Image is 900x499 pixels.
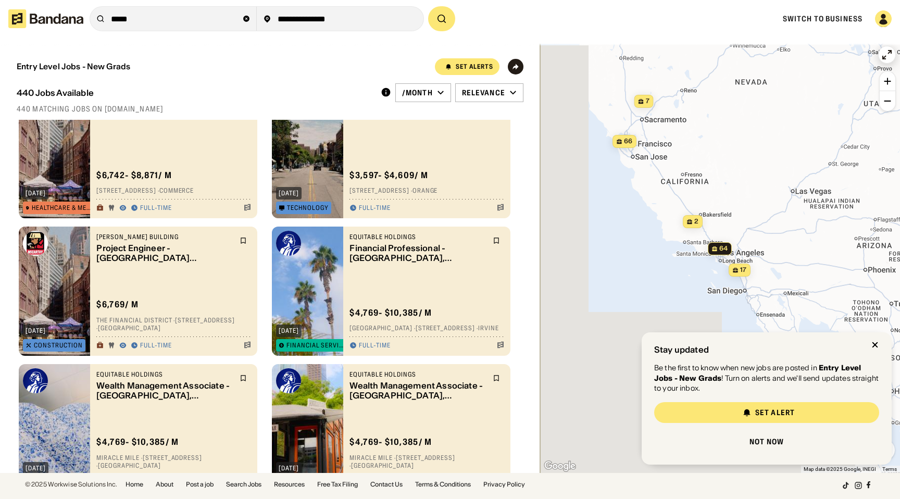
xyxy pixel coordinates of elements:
div: Financial Services [286,342,345,348]
div: $ 3,597 - $4,609 / m [349,170,428,181]
div: Project Engineer - [GEOGRAPHIC_DATA][US_STATE] [96,243,233,263]
div: Full-time [359,204,391,213]
a: Switch to Business [783,14,863,23]
a: About [156,481,173,488]
div: [DATE] [26,465,46,471]
span: 17 [740,266,746,275]
a: Search Jobs [226,481,261,488]
div: Equitable Holdings [349,233,486,241]
div: Wealth Management Associate - [GEOGRAPHIC_DATA], [GEOGRAPHIC_DATA] (2255) [96,381,233,401]
div: [STREET_ADDRESS] · Commerce [96,187,251,195]
div: Set Alerts [456,64,493,70]
div: Healthcare & Mental Health [32,205,92,211]
div: Equitable Holdings [349,370,486,379]
div: grid [17,120,523,473]
span: 64 [719,244,728,253]
div: Relevance [462,88,505,97]
div: Financial Professional - [GEOGRAPHIC_DATA], [GEOGRAPHIC_DATA] (5113) [349,243,486,263]
div: $ 6,769 / m [96,299,139,310]
div: $ 6,742 - $8,871 / m [96,170,172,181]
div: [DATE] [279,465,299,471]
a: Post a job [186,481,214,488]
span: Map data ©2025 Google, INEGI [804,466,876,472]
img: Equitable Holdings logo [276,231,301,256]
a: Free Tax Filing [317,481,358,488]
div: [STREET_ADDRESS] · Orange [349,187,504,195]
div: 440 matching jobs on [DOMAIN_NAME] [17,104,523,114]
div: Miracle Mile · [STREET_ADDRESS] · [GEOGRAPHIC_DATA] [96,454,251,470]
div: Stay updated [654,345,709,355]
div: Construction [34,342,83,348]
a: Open this area in Google Maps (opens a new window) [543,459,577,473]
a: Resources [274,481,305,488]
strong: Entry Level Jobs - New Grads [654,363,861,383]
div: Wealth Management Associate - [GEOGRAPHIC_DATA], [GEOGRAPHIC_DATA] (3458) [349,381,486,401]
div: Full-time [140,204,172,213]
a: Privacy Policy [483,481,525,488]
img: Google [543,459,577,473]
div: $ 4,769 - $10,385 / m [96,436,179,447]
div: The Financial District · [STREET_ADDRESS] · [GEOGRAPHIC_DATA] [96,316,251,332]
div: [DATE] [26,190,46,196]
div: [DATE] [279,328,299,334]
a: Contact Us [370,481,403,488]
span: 66 [624,137,632,146]
div: [DATE] [279,190,299,196]
div: Technology [287,205,329,211]
img: McCarthy Building logo [23,231,48,256]
span: 7 [646,97,649,106]
div: Be the first to know when new jobs are posted in ! Turn on alerts and we'll send updates straight... [654,363,879,394]
div: Equitable Holdings [96,370,233,379]
div: [GEOGRAPHIC_DATA] · [STREET_ADDRESS] · Irvine [349,325,504,333]
div: /month [402,88,433,97]
div: Full-time [140,342,172,350]
img: Bandana logotype [8,9,83,28]
div: Entry Level Jobs - New Grads [17,62,130,71]
div: $ 4,769 - $10,385 / m [349,307,432,318]
img: Equitable Holdings logo [276,368,301,393]
div: [DATE] [26,328,46,334]
div: Miracle Mile · [STREET_ADDRESS] · [GEOGRAPHIC_DATA] [349,454,504,470]
div: Set Alert [755,409,795,416]
a: Home [126,481,143,488]
div: © 2025 Workwise Solutions Inc. [25,481,117,488]
div: 440 Jobs Available [17,88,94,98]
div: $ 4,769 - $10,385 / m [349,436,432,447]
div: [PERSON_NAME] Building [96,233,233,241]
img: Equitable Holdings logo [23,368,48,393]
div: Not now [749,438,784,445]
a: Terms & Conditions [415,481,471,488]
a: Terms (opens in new tab) [882,466,897,472]
span: 2 [694,217,698,226]
div: Full-time [359,342,391,350]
